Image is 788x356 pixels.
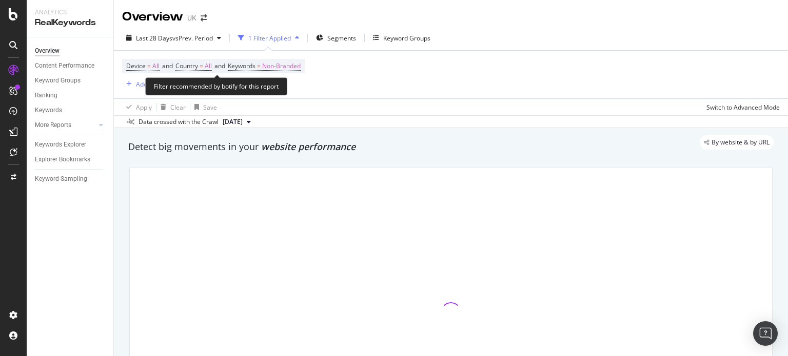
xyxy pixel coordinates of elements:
[35,154,106,165] a: Explorer Bookmarks
[214,61,225,70] span: and
[170,103,186,112] div: Clear
[35,60,106,71] a: Content Performance
[122,8,183,26] div: Overview
[190,99,217,115] button: Save
[219,116,255,128] button: [DATE]
[35,120,96,131] a: More Reports
[122,99,152,115] button: Apply
[162,61,173,70] span: and
[35,174,87,184] div: Keyword Sampling
[35,46,106,56] a: Overview
[35,8,105,17] div: Analytics
[35,139,106,150] a: Keywords Explorer
[122,30,225,46] button: Last 28 DaysvsPrev. Period
[223,117,243,127] span: 2025 Sep. 20th
[122,78,163,90] button: Add Filter
[201,14,207,22] div: arrow-right-arrow-left
[35,75,81,86] div: Keyword Groups
[139,117,219,127] div: Data crossed with the Crawl
[35,60,94,71] div: Content Performance
[35,46,60,56] div: Overview
[228,61,255,70] span: Keywords
[35,154,90,165] div: Explorer Bookmarks
[147,61,151,70] span: =
[706,103,780,112] div: Switch to Advanced Mode
[712,139,770,145] span: By website & by URL
[35,139,86,150] div: Keywords Explorer
[136,34,172,43] span: Last 28 Days
[35,105,106,116] a: Keywords
[35,75,106,86] a: Keyword Groups
[753,321,778,346] div: Open Intercom Messenger
[35,17,105,29] div: RealKeywords
[312,30,360,46] button: Segments
[327,34,356,43] span: Segments
[248,34,291,43] div: 1 Filter Applied
[35,90,57,101] div: Ranking
[35,90,106,101] a: Ranking
[200,61,203,70] span: =
[702,99,780,115] button: Switch to Advanced Mode
[175,61,198,70] span: Country
[136,80,163,89] div: Add Filter
[383,34,430,43] div: Keyword Groups
[126,61,146,70] span: Device
[136,103,152,112] div: Apply
[35,174,106,184] a: Keyword Sampling
[203,103,217,112] div: Save
[234,30,303,46] button: 1 Filter Applied
[156,99,186,115] button: Clear
[35,105,62,116] div: Keywords
[205,59,212,73] span: All
[262,59,301,73] span: Non-Branded
[700,135,774,150] div: legacy label
[187,13,196,23] div: UK
[145,77,287,95] div: Filter recommended by botify for this report
[369,30,435,46] button: Keyword Groups
[172,34,213,43] span: vs Prev. Period
[257,61,261,70] span: =
[152,59,160,73] span: All
[35,120,71,131] div: More Reports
